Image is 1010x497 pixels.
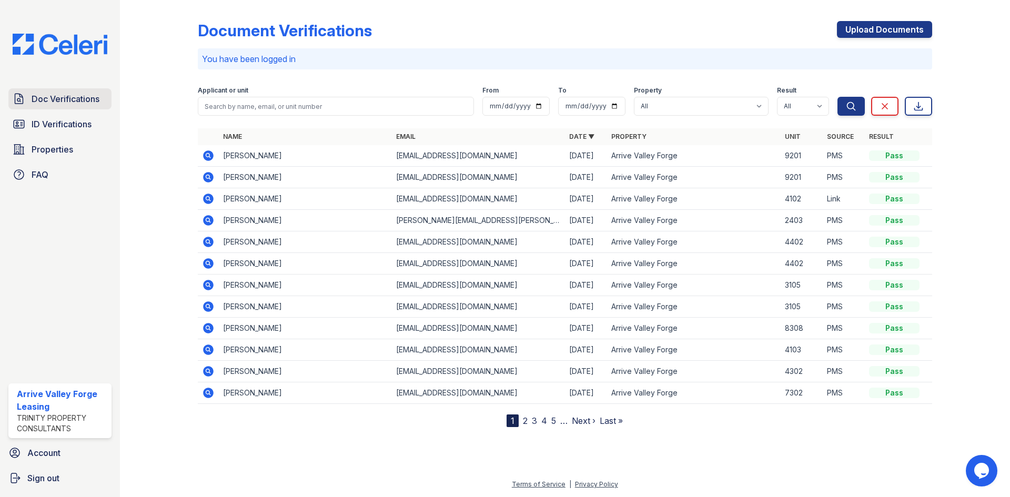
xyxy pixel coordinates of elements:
img: CE_Logo_Blue-a8612792a0a2168367f1c8372b55b34899dd931a85d93a1a3d3e32e68fde9ad4.png [4,34,116,55]
input: Search by name, email, or unit number [198,97,474,116]
td: [DATE] [565,231,607,253]
div: Pass [869,215,920,226]
a: Sign out [4,468,116,489]
td: Arrive Valley Forge [607,167,780,188]
td: [DATE] [565,275,607,296]
td: [PERSON_NAME] [219,382,392,404]
div: Pass [869,323,920,333]
a: ID Verifications [8,114,112,135]
a: Privacy Policy [575,480,618,488]
a: Account [4,442,116,463]
a: Last » [600,415,623,426]
a: 4 [541,415,547,426]
td: [DATE] [565,167,607,188]
label: Result [777,86,796,95]
a: Terms of Service [512,480,565,488]
span: Doc Verifications [32,93,99,105]
div: Arrive Valley Forge Leasing [17,388,107,413]
td: [EMAIL_ADDRESS][DOMAIN_NAME] [392,188,565,210]
td: [PERSON_NAME] [219,210,392,231]
a: Source [827,133,854,140]
td: PMS [823,339,865,361]
a: Properties [8,139,112,160]
a: Result [869,133,894,140]
td: Arrive Valley Forge [607,382,780,404]
div: Trinity Property Consultants [17,413,107,434]
div: 1 [507,414,519,427]
div: Pass [869,150,920,161]
td: [PERSON_NAME][EMAIL_ADDRESS][PERSON_NAME][DOMAIN_NAME] [392,210,565,231]
td: Arrive Valley Forge [607,188,780,210]
a: Next › [572,415,595,426]
div: Document Verifications [198,21,372,40]
td: [DATE] [565,145,607,167]
td: 4102 [781,188,823,210]
td: [DATE] [565,361,607,382]
td: Arrive Valley Forge [607,339,780,361]
td: [PERSON_NAME] [219,361,392,382]
td: [PERSON_NAME] [219,253,392,275]
span: Properties [32,143,73,156]
td: Arrive Valley Forge [607,318,780,339]
td: 7302 [781,382,823,404]
td: PMS [823,275,865,296]
div: Pass [869,258,920,269]
td: PMS [823,167,865,188]
td: 9201 [781,167,823,188]
td: [PERSON_NAME] [219,318,392,339]
td: [EMAIL_ADDRESS][DOMAIN_NAME] [392,339,565,361]
td: [PERSON_NAME] [219,145,392,167]
td: PMS [823,318,865,339]
td: [EMAIL_ADDRESS][DOMAIN_NAME] [392,145,565,167]
td: [EMAIL_ADDRESS][DOMAIN_NAME] [392,167,565,188]
td: Arrive Valley Forge [607,210,780,231]
a: Upload Documents [837,21,932,38]
a: Unit [785,133,801,140]
td: 2403 [781,210,823,231]
label: Applicant or unit [198,86,248,95]
td: [DATE] [565,188,607,210]
td: PMS [823,231,865,253]
td: [EMAIL_ADDRESS][DOMAIN_NAME] [392,382,565,404]
td: 8308 [781,318,823,339]
td: Arrive Valley Forge [607,361,780,382]
a: 5 [551,415,556,426]
td: 4302 [781,361,823,382]
td: 4402 [781,231,823,253]
p: You have been logged in [202,53,928,65]
span: FAQ [32,168,48,181]
td: [DATE] [565,253,607,275]
td: [DATE] [565,318,607,339]
td: Link [823,188,865,210]
td: [DATE] [565,382,607,404]
span: ID Verifications [32,118,92,130]
td: Arrive Valley Forge [607,253,780,275]
label: To [558,86,567,95]
a: Property [611,133,647,140]
a: Name [223,133,242,140]
label: From [482,86,499,95]
td: 3105 [781,275,823,296]
td: Arrive Valley Forge [607,296,780,318]
td: 3105 [781,296,823,318]
label: Property [634,86,662,95]
span: Account [27,447,60,459]
div: Pass [869,194,920,204]
div: Pass [869,280,920,290]
td: PMS [823,382,865,404]
iframe: chat widget [966,455,999,486]
td: Arrive Valley Forge [607,231,780,253]
td: PMS [823,145,865,167]
td: [PERSON_NAME] [219,275,392,296]
td: [EMAIL_ADDRESS][DOMAIN_NAME] [392,275,565,296]
div: Pass [869,301,920,312]
td: [PERSON_NAME] [219,296,392,318]
div: Pass [869,366,920,377]
a: Email [396,133,416,140]
a: Date ▼ [569,133,594,140]
td: [EMAIL_ADDRESS][DOMAIN_NAME] [392,318,565,339]
a: Doc Verifications [8,88,112,109]
td: [DATE] [565,339,607,361]
td: [DATE] [565,296,607,318]
a: 3 [532,415,537,426]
